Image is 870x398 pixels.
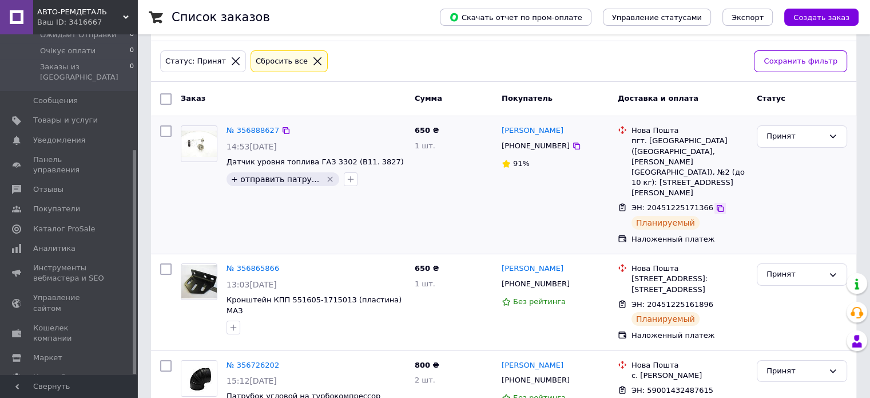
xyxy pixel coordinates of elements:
[33,96,78,106] span: Сообщения
[227,376,277,385] span: 15:12[DATE]
[502,141,570,150] span: [PHONE_NUMBER]
[33,135,85,145] span: Уведомления
[163,56,228,68] div: Статус: Принят
[227,157,404,166] a: Датчик уровня топлива ГАЗ 3302 (В11. 3827)
[766,131,824,143] div: Принят
[449,12,582,22] span: Скачать отчет по пром-оплате
[227,295,402,315] a: Кронштейн КПП 551605-1715013 (пластина) МАЗ
[631,330,748,341] div: Наложенный платеж
[231,175,319,184] span: + отправить патру...
[37,7,123,17] span: АВТО-РЕМДЕТАЛЬ
[33,372,75,383] span: Настройки
[33,293,106,313] span: Управление сайтом
[631,360,748,371] div: Нова Пошта
[732,13,764,22] span: Экспорт
[40,62,130,82] span: Заказы из [GEOGRAPHIC_DATA]
[130,46,134,56] span: 0
[130,30,134,40] span: 0
[33,204,80,214] span: Покупатели
[33,243,76,254] span: Аналитика
[766,269,824,281] div: Принят
[33,155,106,175] span: Панель управления
[612,13,702,22] span: Управление статусами
[325,175,335,184] svg: Удалить метку
[757,94,785,103] span: Статус
[502,360,563,371] a: [PERSON_NAME]
[172,10,270,24] h1: Список заказов
[766,365,824,377] div: Принят
[415,279,435,288] span: 1 шт.
[440,9,591,26] button: Скачать отчет по пром-оплате
[415,361,439,369] span: 800 ₴
[415,264,439,273] span: 650 ₴
[227,142,277,151] span: 14:53[DATE]
[33,263,106,283] span: Инструменты вебмастера и SEO
[722,9,773,26] button: Экспорт
[415,141,435,150] span: 1 шт.
[631,203,713,212] span: ЭН: 20451225171366
[502,94,553,103] span: Покупатель
[631,312,700,326] div: Планируемый
[181,263,217,300] a: Фото товару
[181,125,217,162] a: Фото товару
[33,115,98,125] span: Товары и услуги
[415,94,442,103] span: Сумма
[181,131,217,157] img: Фото товару
[631,216,700,230] div: Планируемый
[631,300,713,309] span: ЭН: 20451225161896
[631,234,748,245] div: Наложенный платеж
[33,184,63,195] span: Отзывы
[502,125,563,136] a: [PERSON_NAME]
[227,280,277,289] span: 13:03[DATE]
[181,361,217,396] img: Фото товару
[33,353,62,363] span: Маркет
[502,279,570,288] span: [PHONE_NUMBER]
[40,30,117,40] span: Ожидает Отправки
[33,323,106,344] span: Кошелек компании
[227,126,279,135] a: № 356888627
[33,224,95,234] span: Каталог ProSale
[631,263,748,274] div: Нова Пошта
[181,94,205,103] span: Заказ
[631,371,748,381] div: с. [PERSON_NAME]
[513,297,566,306] span: Без рейтинга
[631,136,748,198] div: пгт. [GEOGRAPHIC_DATA] ([GEOGRAPHIC_DATA], [PERSON_NAME][GEOGRAPHIC_DATA]), №2 (до 10 кг): [STREE...
[764,56,837,68] span: Сохранить фильтр
[618,94,698,103] span: Доставка и оплата
[415,376,435,384] span: 2 шт.
[502,263,563,274] a: [PERSON_NAME]
[227,264,279,273] a: № 356865866
[784,9,859,26] button: Создать заказ
[631,274,748,294] div: [STREET_ADDRESS]: [STREET_ADDRESS]
[40,46,96,56] span: Очікує оплати
[130,62,134,82] span: 0
[773,13,859,21] a: Создать заказ
[415,126,439,135] span: 650 ₴
[631,386,713,395] span: ЭН: 59001432487615
[513,159,530,168] span: 91%
[631,125,748,136] div: Нова Пошта
[754,50,847,73] button: Сохранить фильтр
[227,361,279,369] a: № 356726202
[253,56,310,68] div: Сбросить все
[603,9,711,26] button: Управление статусами
[502,376,570,384] span: [PHONE_NUMBER]
[793,13,849,22] span: Создать заказ
[181,265,217,298] img: Фото товару
[37,17,137,27] div: Ваш ID: 3416667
